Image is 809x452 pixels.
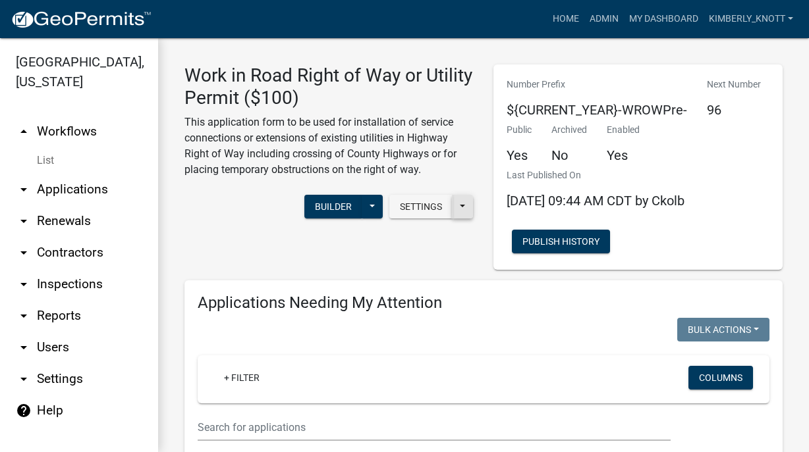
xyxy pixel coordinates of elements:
[16,371,32,387] i: arrow_drop_down
[507,123,532,137] p: Public
[389,195,453,218] button: Settings
[547,7,584,32] a: Home
[607,123,640,137] p: Enabled
[198,414,671,441] input: Search for applications
[507,193,684,209] span: [DATE] 09:44 AM CDT by Ckolb
[304,195,362,218] button: Builder
[213,366,270,389] a: + Filter
[507,102,687,118] h5: ${CURRENT_YEAR}-WROWPre-
[507,147,532,163] h5: Yes
[16,213,32,229] i: arrow_drop_down
[16,339,32,355] i: arrow_drop_down
[551,123,587,137] p: Archived
[704,7,798,32] a: kimberly_knott
[551,147,587,163] h5: No
[688,366,753,389] button: Columns
[707,102,761,118] h5: 96
[512,238,610,248] wm-modal-confirm: Workflow Publish History
[512,230,610,253] button: Publish History
[16,308,32,324] i: arrow_drop_down
[184,64,474,109] h3: Work in Road Right of Way or Utility Permit ($100)
[16,182,32,197] i: arrow_drop_down
[507,168,684,182] p: Last Published On
[507,78,687,91] p: Number Prefix
[607,147,640,163] h5: Yes
[16,245,32,261] i: arrow_drop_down
[707,78,761,91] p: Next Number
[624,7,704,32] a: My Dashboard
[677,318,769,341] button: Bulk Actions
[184,114,474,178] p: This application form to be used for installation of service connections or extensions of existin...
[198,293,769,313] h4: Applications Needing My Attention
[16,403,32,418] i: help
[16,276,32,292] i: arrow_drop_down
[584,7,624,32] a: Admin
[16,124,32,139] i: arrow_drop_up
